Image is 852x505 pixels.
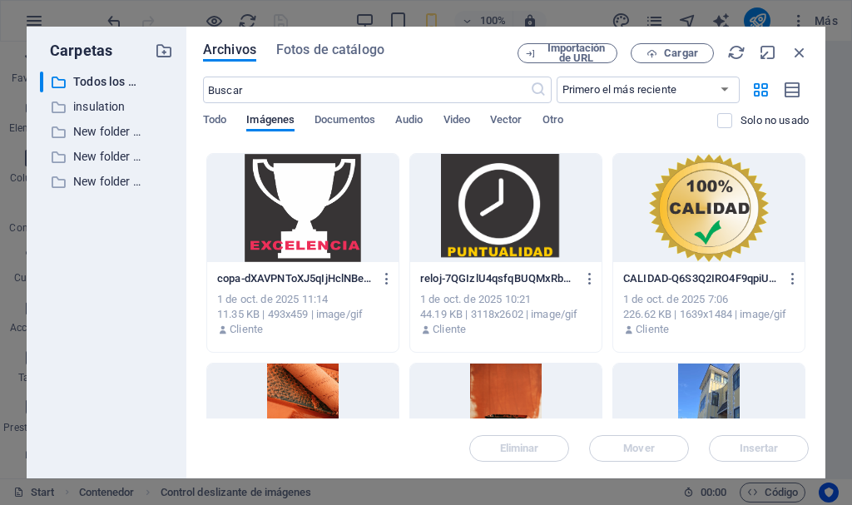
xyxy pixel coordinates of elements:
[636,322,669,337] p: Cliente
[155,42,173,60] i: Crear carpeta
[433,322,466,337] p: Cliente
[230,322,263,337] p: Cliente
[40,72,43,92] div: ​
[217,292,389,307] div: 1 de oct. de 2025 11:14
[40,97,173,117] div: insulation
[664,48,698,58] span: Cargar
[73,72,142,92] p: Todos los archivos
[73,172,142,191] p: New folder (3)
[315,110,375,133] span: Documentos
[73,122,142,141] p: New folder (1)
[40,121,173,142] div: New folder (1)
[40,146,142,167] div: New folder (2)
[727,43,745,62] i: Volver a cargar
[203,77,530,103] input: Buscar
[203,110,226,133] span: Todo
[217,271,373,286] p: copa-dXAVPNToXJ5qIjHclNBe3Q.gif
[420,271,576,286] p: reloj-7QGIzlU4qsfqBUQMxRbUFQ.gif
[631,43,714,63] button: Cargar
[542,43,610,63] span: Importación de URL
[40,171,173,192] div: New folder (3)
[790,43,809,62] i: Cerrar
[40,40,112,62] p: Carpetas
[27,142,144,158] span: [PHONE_NUMBER]
[490,110,523,133] span: Vector
[518,43,617,63] button: Importación de URL
[246,110,295,133] span: Imágenes
[40,72,142,92] div: Todos los archivos
[73,147,142,166] p: New folder (2)
[420,307,592,322] div: 44.19 KB | 3118x2602 | image/gif
[759,43,777,62] i: Minimizar
[542,110,563,133] span: Otro
[73,97,142,116] p: insulation
[40,171,142,192] div: New folder (3)
[443,110,470,133] span: Video
[420,292,592,307] div: 1 de oct. de 2025 10:21
[623,271,779,286] p: CALIDAD-Q6S3Q2IRO4F9qpiUmeu4Gg.gif
[40,146,173,167] div: New folder (2)
[40,121,142,142] div: New folder (1)
[203,40,256,60] span: Archivos
[623,292,795,307] div: 1 de oct. de 2025 7:06
[395,110,423,133] span: Audio
[217,307,389,322] div: 11.35 KB | 493x459 | image/gif
[623,307,795,322] div: 226.62 KB | 1639x1484 | image/gif
[276,40,384,60] span: Fotos de catálogo
[741,113,809,128] p: Solo muestra los archivos que no están usándose en el sitio web. Los archivos añadidos durante es...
